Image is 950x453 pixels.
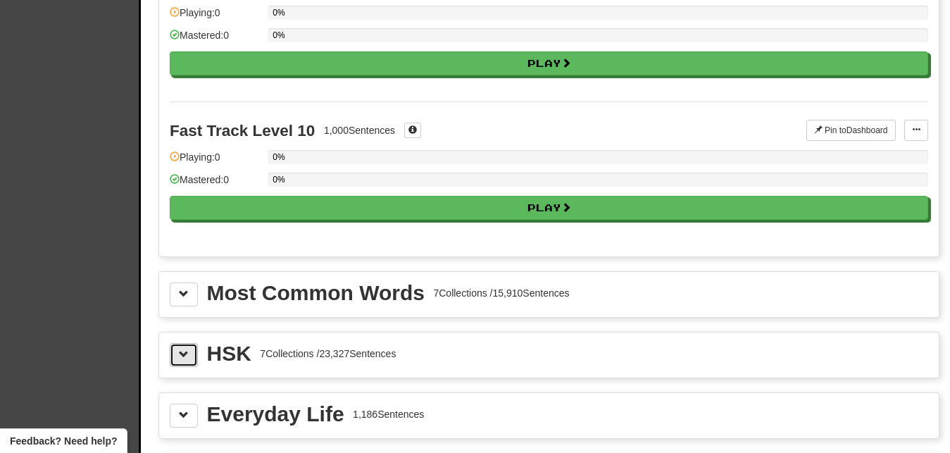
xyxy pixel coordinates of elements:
div: Playing: 0 [170,6,261,29]
div: HSK [207,343,251,364]
div: Fast Track Level 10 [170,122,315,139]
div: Most Common Words [207,283,425,304]
div: 7 Collections / 15,910 Sentences [433,286,569,300]
div: Playing: 0 [170,150,261,173]
div: Everyday Life [207,404,344,425]
button: Play [170,196,928,220]
button: Play [170,51,928,75]
button: Pin toDashboard [806,120,896,141]
div: Mastered: 0 [170,173,261,196]
div: 1,186 Sentences [353,407,424,421]
div: Mastered: 0 [170,28,261,51]
div: 7 Collections / 23,327 Sentences [260,347,396,361]
div: 1,000 Sentences [324,123,395,137]
span: Open feedback widget [10,434,117,448]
